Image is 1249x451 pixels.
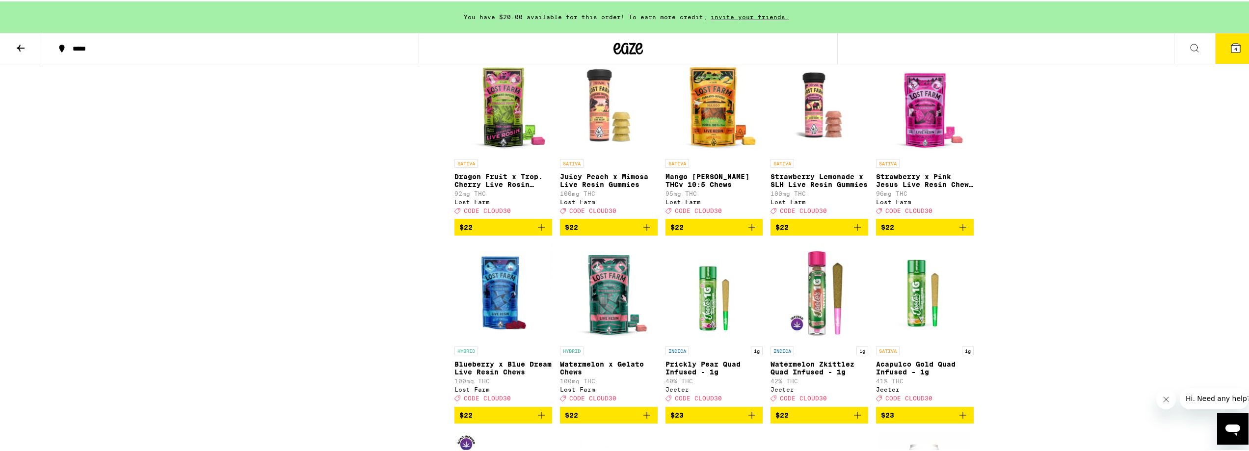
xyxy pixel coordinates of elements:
[885,206,932,212] span: CODE CLOUD30
[560,242,658,405] a: Open page for Watermelon x Gelato Chews from Lost Farm
[665,376,763,383] p: 40% THC
[454,171,552,187] p: Dragon Fruit x Trop. Cherry Live Rosin Chews
[775,222,789,230] span: $22
[454,376,552,383] p: 100mg THC
[560,189,658,195] p: 100mg THC
[881,222,894,230] span: $22
[454,54,552,217] a: Open page for Dragon Fruit x Trop. Cherry Live Rosin Chews from Lost Farm
[856,345,868,354] p: 1g
[560,217,658,234] button: Add to bag
[569,206,616,212] span: CODE CLOUD30
[876,54,974,217] a: Open page for Strawberry x Pink Jesus Live Resin Chews - 100mg from Lost Farm
[454,189,552,195] p: 92mg THC
[771,385,868,391] div: Jeeter
[885,394,932,400] span: CODE CLOUD30
[665,197,763,204] div: Lost Farm
[560,197,658,204] div: Lost Farm
[876,158,900,166] p: SATIVA
[876,54,974,153] img: Lost Farm - Strawberry x Pink Jesus Live Resin Chews - 100mg
[771,54,868,153] img: Lost Farm - Strawberry Lemonade x SLH Live Resin Gummies
[670,410,684,418] span: $23
[464,206,511,212] span: CODE CLOUD30
[876,242,974,405] a: Open page for Acapulco Gold Quad Infused - 1g from Jeeter
[569,394,616,400] span: CODE CLOUD30
[771,376,868,383] p: 42% THC
[1180,386,1249,408] iframe: Message from company
[454,345,478,354] p: HYBRID
[771,217,868,234] button: Add to bag
[876,189,974,195] p: 96mg THC
[665,345,689,354] p: INDICA
[962,345,974,354] p: 1g
[560,359,658,374] p: Watermelon x Gelato Chews
[454,217,552,234] button: Add to bag
[560,171,658,187] p: Juicy Peach x Mimosa Live Resin Gummies
[665,242,763,340] img: Jeeter - Prickly Pear Quad Infused - 1g
[771,345,794,354] p: INDICA
[665,189,763,195] p: 95mg THC
[464,394,511,400] span: CODE CLOUD30
[6,7,71,15] span: Hi. Need any help?
[1234,45,1237,51] span: 4
[771,171,868,187] p: Strawberry Lemonade x SLH Live Resin Gummies
[665,242,763,405] a: Open page for Prickly Pear Quad Infused - 1g from Jeeter
[881,410,894,418] span: $23
[454,359,552,374] p: Blueberry x Blue Dream Live Resin Chews
[560,405,658,422] button: Add to bag
[707,12,793,19] span: invite your friends.
[771,405,868,422] button: Add to bag
[560,54,658,217] a: Open page for Juicy Peach x Mimosa Live Resin Gummies from Lost Farm
[665,359,763,374] p: Prickly Pear Quad Infused - 1g
[665,405,763,422] button: Add to bag
[771,359,868,374] p: Watermelon Zkittlez Quad Infused - 1g
[665,54,763,217] a: Open page for Mango Jack Herer THCv 10:5 Chews from Lost Farm
[876,197,974,204] div: Lost Farm
[771,242,868,340] img: Jeeter - Watermelon Zkittlez Quad Infused - 1g
[670,222,684,230] span: $22
[665,158,689,166] p: SATIVA
[771,189,868,195] p: 100mg THC
[771,242,868,405] a: Open page for Watermelon Zkittlez Quad Infused - 1g from Jeeter
[876,405,974,422] button: Add to bag
[464,12,707,19] span: You have $20.00 available for this order! To earn more credit,
[1156,388,1176,408] iframe: Close message
[876,171,974,187] p: Strawberry x Pink Jesus Live Resin Chews - 100mg
[454,242,552,340] img: Lost Farm - Blueberry x Blue Dream Live Resin Chews
[780,394,827,400] span: CODE CLOUD30
[560,242,658,340] img: Lost Farm - Watermelon x Gelato Chews
[565,410,578,418] span: $22
[665,54,763,153] img: Lost Farm - Mango Jack Herer THCv 10:5 Chews
[454,405,552,422] button: Add to bag
[454,385,552,391] div: Lost Farm
[459,410,473,418] span: $22
[780,206,827,212] span: CODE CLOUD30
[876,359,974,374] p: Acapulco Gold Quad Infused - 1g
[560,376,658,383] p: 100mg THC
[771,158,794,166] p: SATIVA
[876,345,900,354] p: SATIVA
[560,54,658,153] img: Lost Farm - Juicy Peach x Mimosa Live Resin Gummies
[560,158,584,166] p: SATIVA
[771,54,868,217] a: Open page for Strawberry Lemonade x SLH Live Resin Gummies from Lost Farm
[675,394,722,400] span: CODE CLOUD30
[454,242,552,405] a: Open page for Blueberry x Blue Dream Live Resin Chews from Lost Farm
[665,385,763,391] div: Jeeter
[454,158,478,166] p: SATIVA
[1217,412,1249,443] iframe: Button to launch messaging window
[775,410,789,418] span: $22
[665,217,763,234] button: Add to bag
[876,217,974,234] button: Add to bag
[675,206,722,212] span: CODE CLOUD30
[876,242,974,340] img: Jeeter - Acapulco Gold Quad Infused - 1g
[565,222,578,230] span: $22
[876,385,974,391] div: Jeeter
[751,345,763,354] p: 1g
[459,222,473,230] span: $22
[876,376,974,383] p: 41% THC
[771,197,868,204] div: Lost Farm
[560,345,584,354] p: HYBRID
[665,171,763,187] p: Mango [PERSON_NAME] THCv 10:5 Chews
[454,54,552,153] img: Lost Farm - Dragon Fruit x Trop. Cherry Live Rosin Chews
[454,197,552,204] div: Lost Farm
[560,385,658,391] div: Lost Farm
